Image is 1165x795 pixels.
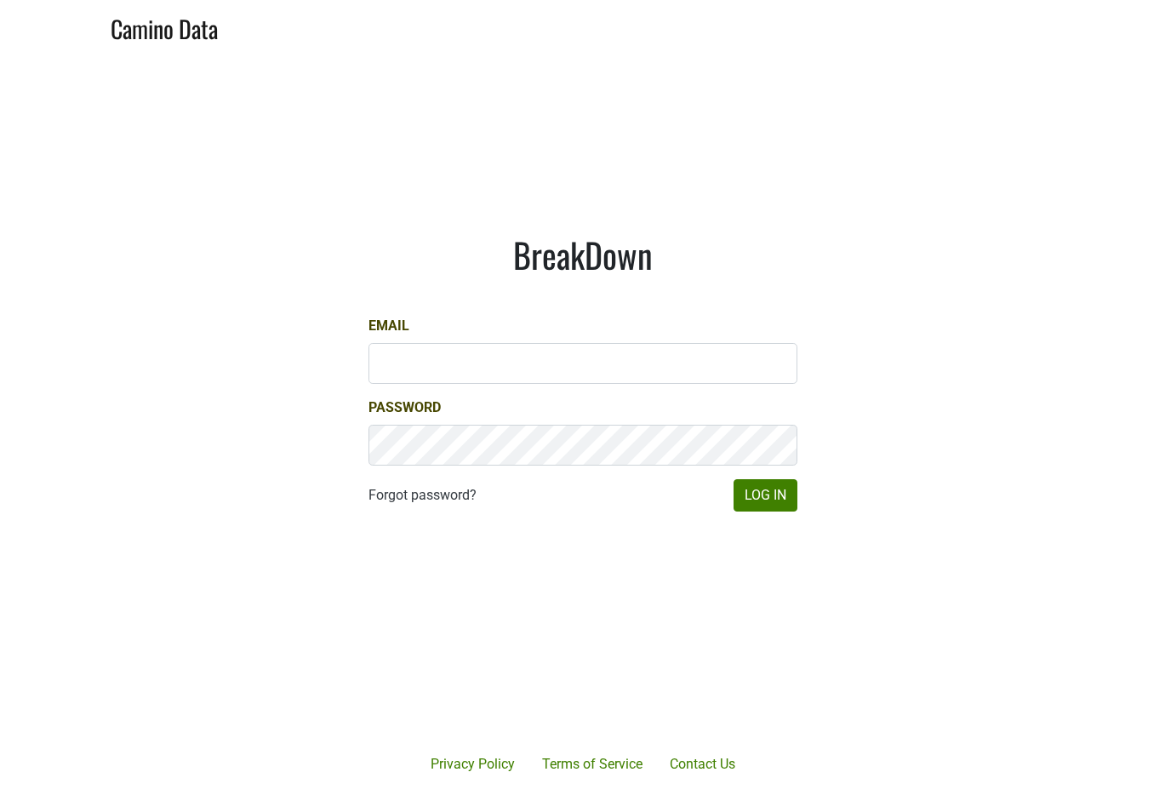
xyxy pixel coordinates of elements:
label: Email [368,316,409,336]
h1: BreakDown [368,234,797,275]
a: Contact Us [656,747,749,781]
a: Privacy Policy [417,747,528,781]
label: Password [368,397,441,418]
a: Camino Data [111,7,218,47]
a: Forgot password? [368,485,477,506]
a: Terms of Service [528,747,656,781]
button: Log In [734,479,797,512]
